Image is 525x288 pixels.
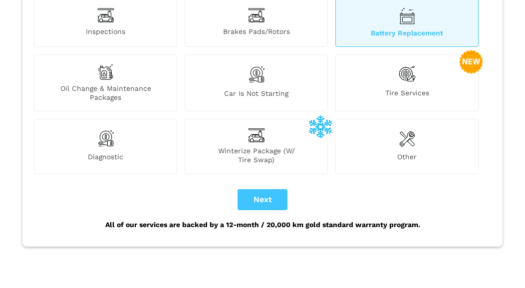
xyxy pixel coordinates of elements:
[308,114,332,138] img: winterize-icon_1.png
[34,27,177,37] span: Inspections
[336,88,478,102] span: Tire Services
[34,84,177,102] span: Oil Change & Maintenance Packages
[34,152,177,164] span: Diagnostic
[336,28,478,37] span: Battery Replacement
[185,27,327,37] span: Brakes Pads/Rotors
[185,146,327,164] span: Winterize Package (W/ Tire Swap)
[459,50,483,74] img: new-badge-2-48.png
[238,189,287,210] button: Next
[336,152,478,164] span: Other
[185,89,327,102] span: Car is not starting
[31,210,494,239] div: All of our services are backed by a 12-month / 20,000 km gold standard warranty program.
